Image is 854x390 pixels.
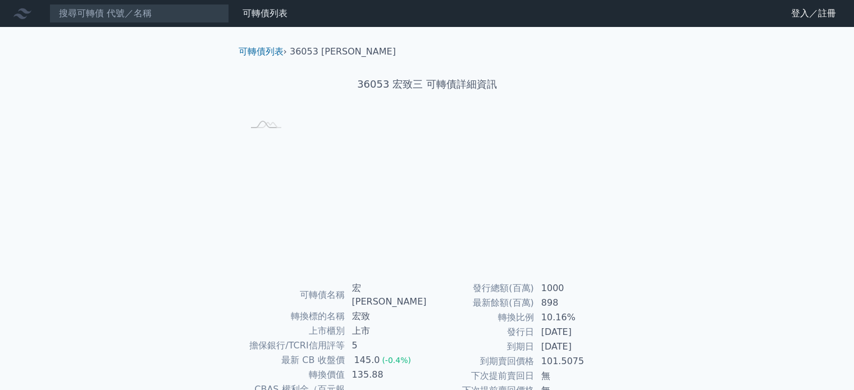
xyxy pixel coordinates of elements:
td: 宏[PERSON_NAME] [345,281,427,309]
div: 聊天小工具 [798,336,854,390]
iframe: Chat Widget [798,336,854,390]
td: 1000 [535,281,611,296]
a: 登入／註冊 [782,4,845,22]
td: [DATE] [535,339,611,354]
span: (-0.4%) [382,356,411,365]
a: 可轉債列表 [239,46,284,57]
li: 36053 [PERSON_NAME] [290,45,396,58]
td: 最新餘額(百萬) [427,296,535,310]
td: 轉換比例 [427,310,535,325]
td: 101.5075 [535,354,611,369]
h1: 36053 宏致三 可轉債詳細資訊 [230,76,625,92]
li: › [239,45,287,58]
td: 宏致 [345,309,427,324]
td: 上市 [345,324,427,338]
td: 可轉債名稱 [243,281,345,309]
td: 到期日 [427,339,535,354]
td: 無 [535,369,611,383]
td: 898 [535,296,611,310]
div: 145.0 [352,353,382,367]
td: 轉換標的名稱 [243,309,345,324]
a: 可轉債列表 [243,8,287,19]
td: 轉換價值 [243,368,345,382]
td: 135.88 [345,368,427,382]
td: 10.16% [535,310,611,325]
input: 搜尋可轉債 代號／名稱 [49,4,229,23]
td: 最新 CB 收盤價 [243,353,345,368]
td: 發行總額(百萬) [427,281,535,296]
td: 擔保銀行/TCRI信用評等 [243,338,345,353]
td: 發行日 [427,325,535,339]
td: 下次提前賣回日 [427,369,535,383]
td: [DATE] [535,325,611,339]
td: 上市櫃別 [243,324,345,338]
td: 5 [345,338,427,353]
td: 到期賣回價格 [427,354,535,369]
